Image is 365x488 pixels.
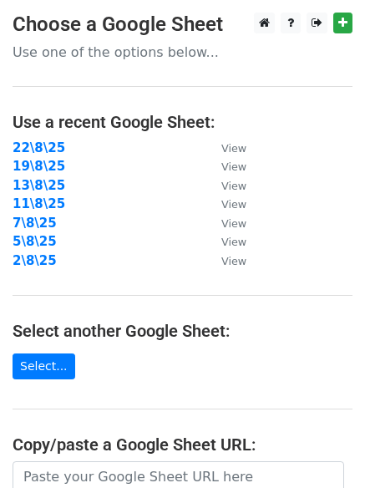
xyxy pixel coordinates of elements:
small: View [221,198,246,211]
h4: Use a recent Google Sheet: [13,112,352,132]
a: Select... [13,353,75,379]
a: 5\8\25 [13,234,57,249]
a: 2\8\25 [13,253,57,268]
a: View [205,196,246,211]
a: 7\8\25 [13,216,57,231]
a: View [205,216,246,231]
a: View [205,159,246,174]
small: View [221,236,246,248]
small: View [221,217,246,230]
small: View [221,142,246,155]
small: View [221,255,246,267]
a: View [205,178,246,193]
h4: Copy/paste a Google Sheet URL: [13,435,352,455]
h4: Select another Google Sheet: [13,321,352,341]
a: 19\8\25 [13,159,65,174]
small: View [221,180,246,192]
a: View [205,140,246,155]
a: 22\8\25 [13,140,65,155]
small: View [221,160,246,173]
p: Use one of the options below... [13,43,352,61]
a: 13\8\25 [13,178,65,193]
a: View [205,234,246,249]
h3: Choose a Google Sheet [13,13,352,37]
a: 11\8\25 [13,196,65,211]
a: View [205,253,246,268]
